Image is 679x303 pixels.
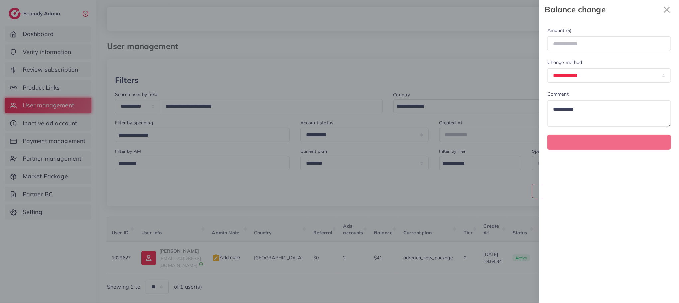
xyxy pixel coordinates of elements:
[545,4,660,15] strong: Balance change
[547,59,671,68] legend: Change method
[660,3,674,16] button: Close
[660,3,674,16] svg: x
[547,27,671,36] legend: Amount ($)
[547,91,671,100] legend: Comment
